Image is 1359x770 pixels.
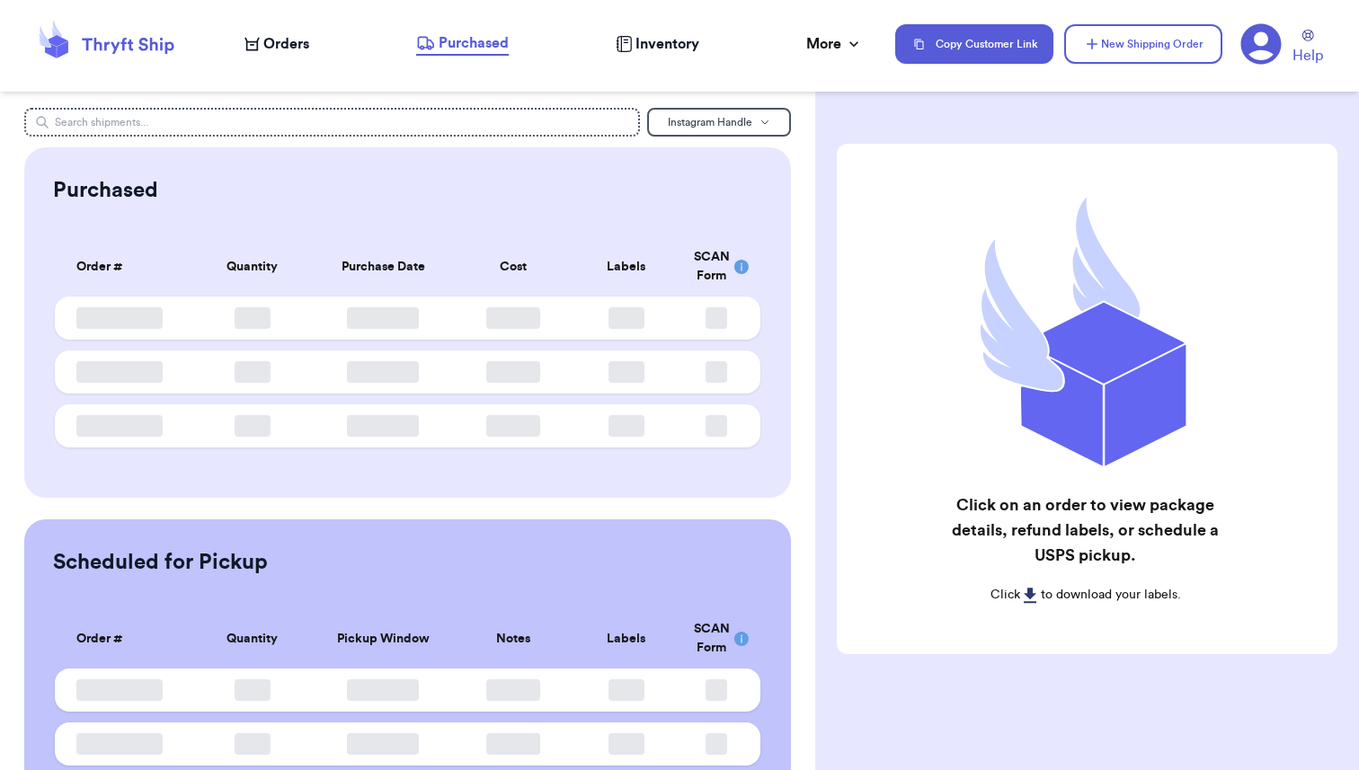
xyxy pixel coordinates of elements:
[309,609,457,668] th: Pickup Window
[196,609,309,668] th: Quantity
[263,33,309,55] span: Orders
[416,32,509,56] a: Purchased
[439,32,509,54] span: Purchased
[309,237,457,296] th: Purchase Date
[895,24,1053,64] button: Copy Customer Link
[616,33,699,55] a: Inventory
[196,237,309,296] th: Quantity
[1292,30,1323,66] a: Help
[24,108,640,137] input: Search shipments...
[945,492,1225,568] h2: Click on an order to view package details, refund labels, or schedule a USPS pickup.
[668,117,752,128] span: Instagram Handle
[55,237,196,296] th: Order #
[806,33,863,55] div: More
[53,548,268,577] h2: Scheduled for Pickup
[570,237,683,296] th: Labels
[55,609,196,668] th: Order #
[244,33,309,55] a: Orders
[945,586,1225,604] p: Click to download your labels.
[1064,24,1222,64] button: New Shipping Order
[647,108,791,137] button: Instagram Handle
[53,176,158,205] h2: Purchased
[457,237,571,296] th: Cost
[694,620,739,658] div: SCAN Form
[635,33,699,55] span: Inventory
[457,609,571,668] th: Notes
[570,609,683,668] th: Labels
[694,248,739,286] div: SCAN Form
[1292,45,1323,66] span: Help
